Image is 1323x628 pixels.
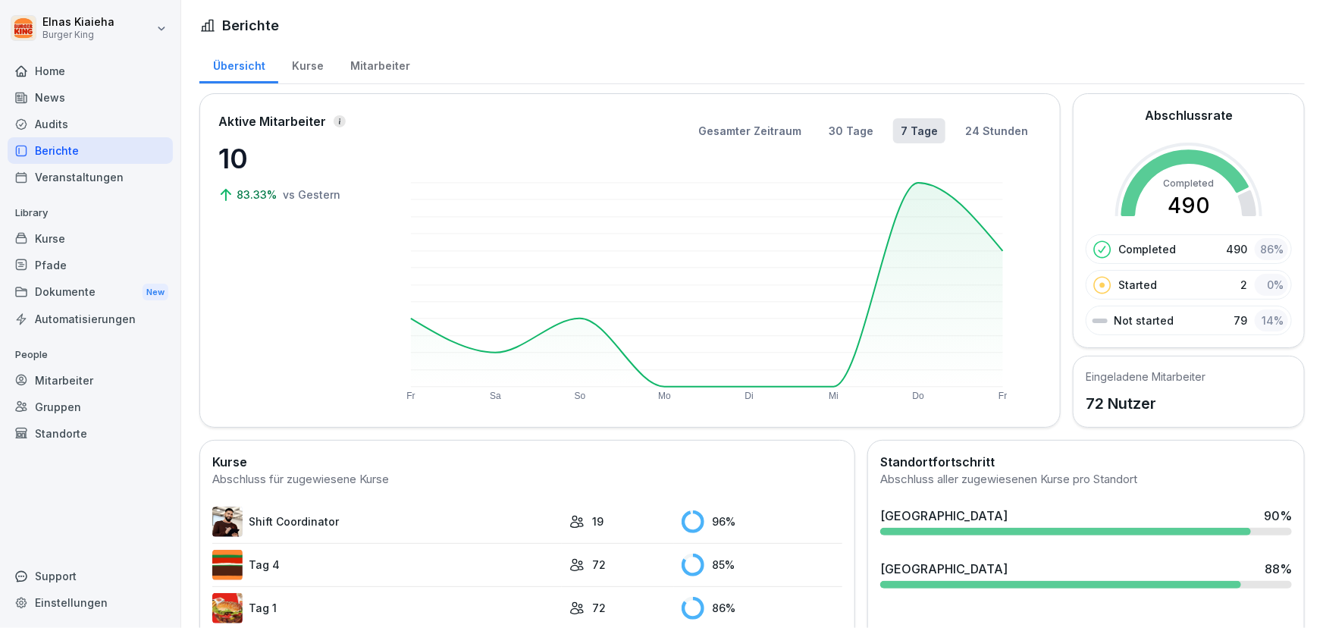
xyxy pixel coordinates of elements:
a: Tag 4 [212,550,562,580]
div: 88 % [1265,560,1292,578]
div: 86 % [682,597,842,620]
div: Support [8,563,173,589]
a: Kurse [278,45,337,83]
a: Home [8,58,173,84]
div: 85 % [682,554,842,576]
a: Übersicht [199,45,278,83]
div: 14 % [1255,309,1288,331]
a: Mitarbeiter [337,45,423,83]
div: Abschluss für zugewiesene Kurse [212,471,842,488]
text: Mo [658,391,671,401]
text: Sa [490,391,501,401]
button: 7 Tage [893,118,945,143]
text: Fr [406,391,415,401]
p: 72 Nutzer [1086,392,1205,415]
div: New [143,284,168,301]
div: 90 % [1264,507,1292,525]
p: People [8,343,173,367]
button: 24 Stunden [958,118,1036,143]
p: Burger King [42,30,114,40]
p: 10 [218,138,370,179]
a: DokumenteNew [8,278,173,306]
a: [GEOGRAPHIC_DATA]88% [874,554,1298,595]
a: Gruppen [8,394,173,420]
p: Elnas Kiaieha [42,16,114,29]
p: Not started [1114,312,1174,328]
h2: Standortfortschritt [880,453,1292,471]
a: Automatisierungen [8,306,173,332]
p: Library [8,201,173,225]
text: Di [745,391,754,401]
h2: Kurse [212,453,842,471]
img: q4kvd0p412g56irxfxn6tm8s.png [212,507,243,537]
a: Audits [8,111,173,137]
button: 30 Tage [821,118,881,143]
button: Gesamter Zeitraum [691,118,809,143]
p: 19 [592,513,604,529]
p: 72 [592,557,606,573]
a: Berichte [8,137,173,164]
text: Fr [999,391,1008,401]
p: vs Gestern [283,187,340,203]
a: Standorte [8,420,173,447]
a: Veranstaltungen [8,164,173,190]
a: Tag 1 [212,593,562,623]
h5: Eingeladene Mitarbeiter [1086,369,1205,385]
p: Aktive Mitarbeiter [218,112,326,130]
div: [GEOGRAPHIC_DATA] [880,560,1008,578]
a: Einstellungen [8,589,173,616]
img: a35kjdk9hf9utqmhbz0ibbvi.png [212,550,243,580]
a: [GEOGRAPHIC_DATA]90% [874,501,1298,542]
a: News [8,84,173,111]
p: 83.33% [237,187,280,203]
p: Completed [1118,241,1176,257]
p: 2 [1240,277,1247,293]
img: kxzo5hlrfunza98hyv09v55a.png [212,593,243,623]
div: Abschluss aller zugewiesenen Kurse pro Standort [880,471,1292,488]
a: Shift Coordinator [212,507,562,537]
a: Kurse [8,225,173,252]
text: So [575,391,586,401]
h1: Berichte [222,15,279,36]
text: Do [913,391,925,401]
a: Mitarbeiter [8,367,173,394]
p: 79 [1234,312,1247,328]
div: 0 % [1255,274,1288,296]
text: Mi [829,391,839,401]
div: 86 % [1255,238,1288,260]
p: 490 [1226,241,1247,257]
div: Dokumente [8,278,173,306]
div: 96 % [682,510,842,533]
p: Started [1118,277,1157,293]
a: Pfade [8,252,173,278]
p: 72 [592,600,606,616]
h2: Abschlussrate [1145,106,1233,124]
div: [GEOGRAPHIC_DATA] [880,507,1008,525]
